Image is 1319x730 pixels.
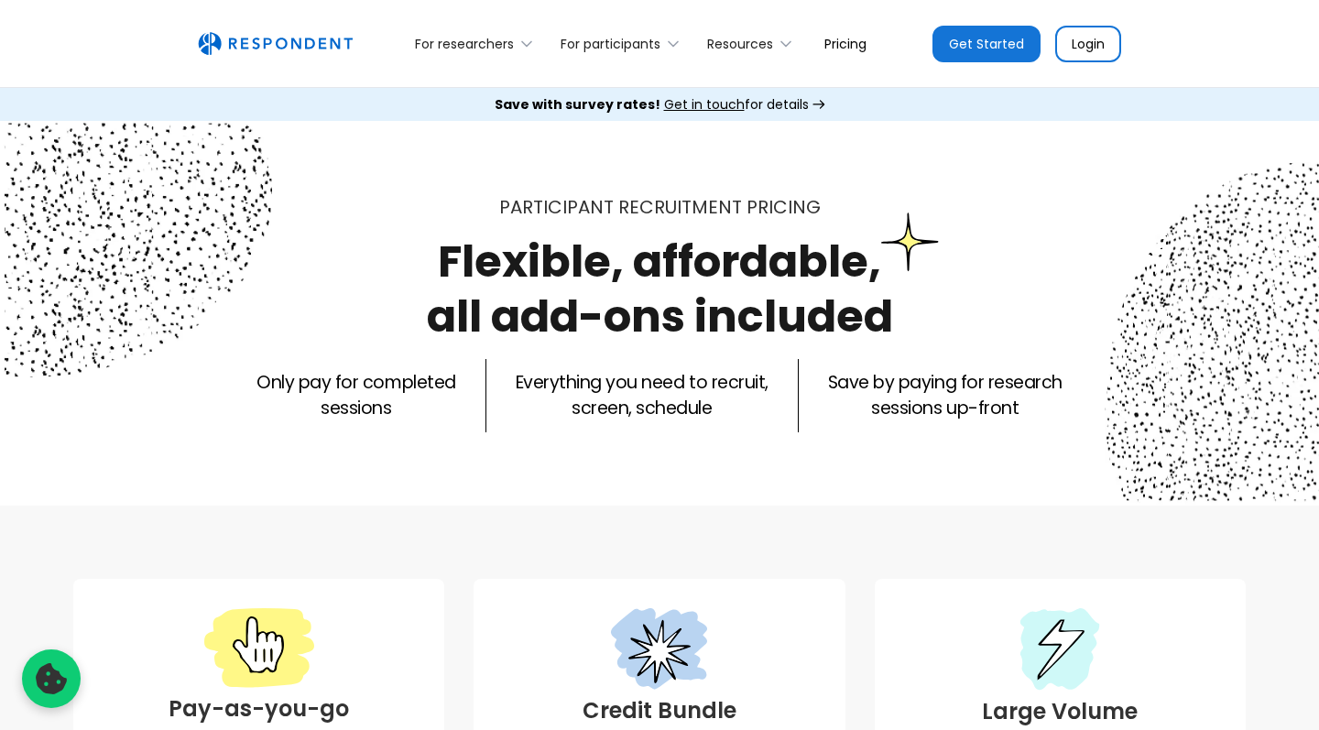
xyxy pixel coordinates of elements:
a: Login [1055,26,1121,62]
div: Resources [707,35,773,53]
p: Everything you need to recruit, screen, schedule [516,370,769,421]
p: Only pay for completed sessions [256,370,455,421]
span: Get in touch [664,95,745,114]
h3: Large Volume [889,695,1231,728]
a: Pricing [810,22,881,65]
a: home [198,32,353,56]
p: Save by paying for research sessions up-front [828,370,1063,421]
h3: Credit Bundle [488,694,830,727]
span: PRICING [747,194,821,220]
strong: Save with survey rates! [495,95,660,114]
div: For researchers [405,22,550,65]
img: Untitled UI logotext [198,32,353,56]
span: Participant recruitment [499,194,742,220]
div: Resources [697,22,810,65]
div: for details [495,95,809,114]
h1: Flexible, affordable, all add-ons included [427,231,893,347]
div: For participants [561,35,660,53]
h3: Pay-as-you-go [88,692,430,725]
div: For researchers [415,35,514,53]
a: Get Started [932,26,1041,62]
div: For participants [550,22,697,65]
